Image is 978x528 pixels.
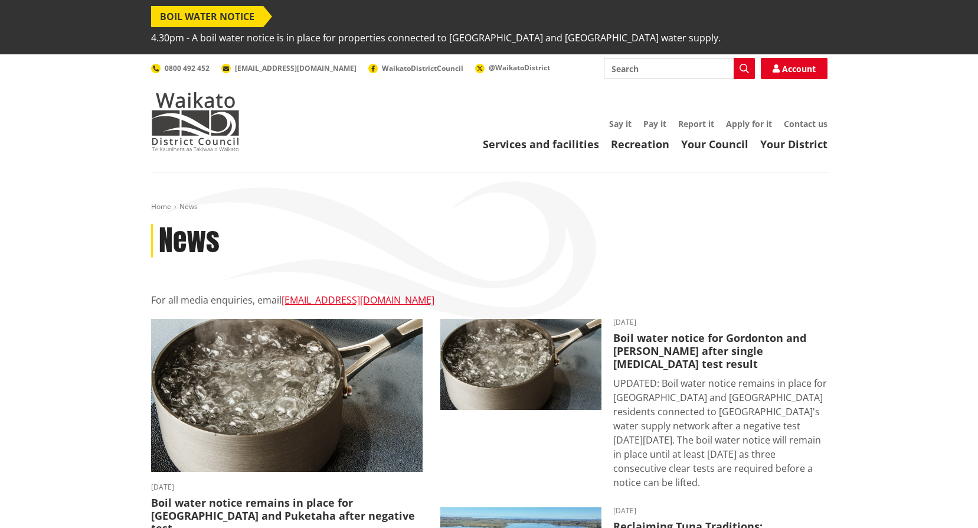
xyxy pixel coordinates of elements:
[475,63,550,73] a: @WaikatoDistrict
[613,319,827,326] time: [DATE]
[760,137,827,151] a: Your District
[604,58,755,79] input: Search input
[613,332,827,370] h3: Boil water notice for Gordonton and [PERSON_NAME] after single [MEDICAL_DATA] test result
[784,118,827,129] a: Contact us
[151,202,827,212] nav: breadcrumb
[489,63,550,73] span: @WaikatoDistrict
[151,92,240,151] img: Waikato District Council - Te Kaunihera aa Takiwaa o Waikato
[440,319,827,490] a: boil water notice gordonton puketaha [DATE] Boil water notice for Gordonton and [PERSON_NAME] aft...
[609,118,632,129] a: Say it
[761,58,827,79] a: Account
[643,118,666,129] a: Pay it
[151,27,721,48] span: 4.30pm - A boil water notice is in place for properties connected to [GEOGRAPHIC_DATA] and [GEOGR...
[151,6,263,27] span: BOIL WATER NOTICE
[151,201,171,211] a: Home
[440,319,601,410] img: boil water notice
[151,319,423,472] img: boil water notice
[678,118,714,129] a: Report it
[681,137,748,151] a: Your Council
[151,293,827,307] p: For all media enquiries, email
[151,484,423,491] time: [DATE]
[165,63,210,73] span: 0800 492 452
[611,137,669,151] a: Recreation
[483,137,599,151] a: Services and facilities
[151,63,210,73] a: 0800 492 452
[221,63,356,73] a: [EMAIL_ADDRESS][DOMAIN_NAME]
[159,224,220,258] h1: News
[282,294,434,307] a: [EMAIL_ADDRESS][DOMAIN_NAME]
[613,376,827,490] p: UPDATED: Boil water notice remains in place for [GEOGRAPHIC_DATA] and [GEOGRAPHIC_DATA] residents...
[613,507,827,514] time: [DATE]
[179,201,198,211] span: News
[235,63,356,73] span: [EMAIL_ADDRESS][DOMAIN_NAME]
[368,63,463,73] a: WaikatoDistrictCouncil
[382,63,463,73] span: WaikatoDistrictCouncil
[726,118,772,129] a: Apply for it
